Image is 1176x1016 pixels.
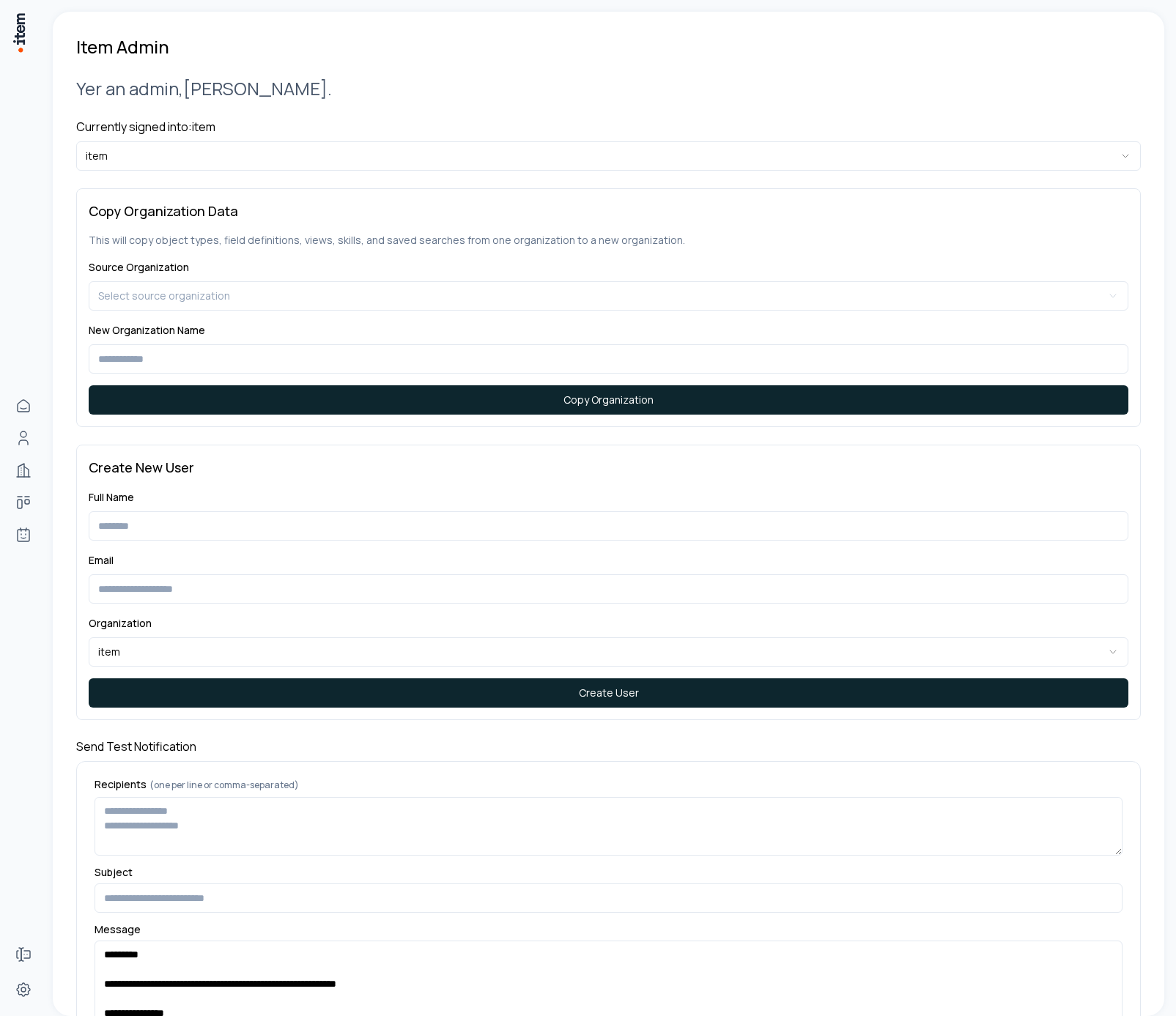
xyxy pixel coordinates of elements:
h2: Yer an admin, [PERSON_NAME] . [76,76,1141,100]
a: deals [9,488,38,517]
button: Create User [89,678,1128,708]
a: Contacts [9,423,38,453]
label: Full Name [89,490,134,504]
label: Source Organization [89,260,189,274]
a: Settings [9,975,38,1004]
label: Recipients [95,779,1123,791]
h4: Currently signed into: item [76,118,1141,136]
h4: Send Test Notification [76,738,1141,755]
img: Item Brain Logo [12,12,26,53]
label: Message [95,924,1123,935]
p: This will copy object types, field definitions, views, skills, and saved searches from one organi... [89,233,1128,248]
label: Subject [95,867,1123,878]
label: Organization [89,616,152,630]
label: Email [89,553,114,567]
span: (one per line or comma-separated) [149,779,299,791]
button: Copy Organization [89,385,1128,415]
h3: Copy Organization Data [89,201,1128,221]
a: Companies [9,456,38,485]
h3: Create New User [89,457,1128,478]
a: Agents [9,520,38,549]
h1: Item Admin [76,35,169,59]
label: New Organization Name [89,323,205,337]
a: Home [9,391,38,420]
a: Forms [9,940,38,969]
